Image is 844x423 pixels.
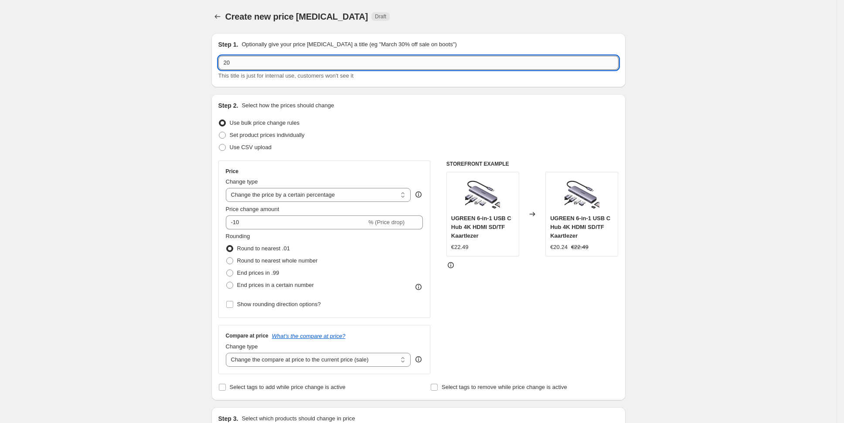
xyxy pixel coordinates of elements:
h6: STOREFRONT EXAMPLE [446,160,619,167]
h2: Step 2. [218,101,238,110]
span: UGREEN 6-in-1 USB C Hub 4K HDMI SD/TF Kaartlezer [451,215,511,239]
img: ugreen-6-in-1-usb-c-hub-4k-hdmi-sdtf-kaartlezer-662552_80x.png [565,177,599,211]
button: What's the compare at price? [272,333,346,339]
h3: Price [226,168,238,175]
div: help [414,355,423,364]
span: This title is just for internal use, customers won't see it [218,72,354,79]
h2: Step 1. [218,40,238,49]
span: End prices in .99 [237,269,279,276]
p: Select which products should change in price [242,414,355,423]
span: Rounding [226,233,250,239]
span: Select tags to remove while price change is active [442,384,567,390]
span: Change type [226,343,258,350]
button: Price change jobs [211,10,224,23]
span: UGREEN 6-in-1 USB C Hub 4K HDMI SD/TF Kaartlezer [550,215,610,239]
span: Change type [226,178,258,185]
span: Create new price [MEDICAL_DATA] [225,12,368,21]
div: help [414,190,423,199]
h3: Compare at price [226,332,269,339]
span: Round to nearest .01 [237,245,290,252]
div: €20.24 [550,243,568,252]
p: Select how the prices should change [242,101,334,110]
strike: €22.49 [571,243,589,252]
span: Price change amount [226,206,279,212]
p: Optionally give your price [MEDICAL_DATA] a title (eg "March 30% off sale on boots") [242,40,456,49]
span: % (Price drop) [368,219,405,225]
h2: Step 3. [218,414,238,423]
span: Use bulk price change rules [230,119,299,126]
input: -15 [226,215,367,229]
span: Draft [375,13,386,20]
span: Show rounding direction options? [237,301,321,307]
span: End prices in a certain number [237,282,314,288]
div: €22.49 [451,243,469,252]
span: Use CSV upload [230,144,272,150]
img: ugreen-6-in-1-usb-c-hub-4k-hdmi-sdtf-kaartlezer-662552_80x.png [465,177,500,211]
input: 30% off holiday sale [218,56,619,70]
span: Round to nearest whole number [237,257,318,264]
span: Select tags to add while price change is active [230,384,346,390]
span: Set product prices individually [230,132,305,138]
